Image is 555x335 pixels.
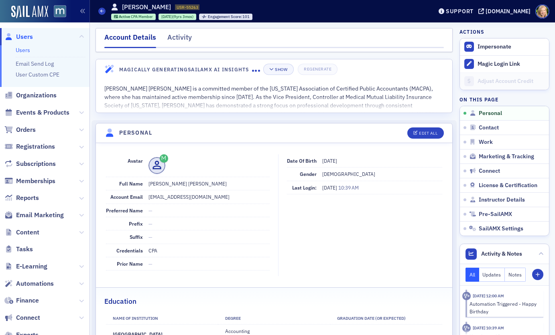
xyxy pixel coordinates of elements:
span: License & Certification [479,182,537,189]
a: User Custom CPE [16,71,59,78]
a: Users [4,32,33,41]
div: 2016-06-21 00:00:00 [159,14,196,20]
a: Adjust Account Credit [460,73,549,90]
button: All [466,268,479,282]
span: Active [119,14,131,19]
span: — [148,207,152,214]
span: Profile [535,4,549,18]
span: Date of Birth [287,157,317,164]
a: Email Marketing [4,211,64,220]
a: Tasks [4,245,33,254]
button: Show [263,64,293,75]
th: Degree [218,313,330,325]
span: [DATE] [161,14,173,19]
span: Users [16,32,33,41]
button: Magic Login Link [460,55,549,73]
span: Gender [300,171,317,177]
dd: [EMAIL_ADDRESS][DOMAIN_NAME] [148,190,270,203]
span: SailAMX Settings [479,225,523,232]
a: Registrations [4,142,55,151]
div: Account Details [104,32,156,48]
button: Regenerate [298,64,337,75]
a: Active CPA Member [114,14,153,19]
a: E-Learning [4,262,47,271]
a: Email Send Log [16,60,54,67]
button: Notes [505,268,526,282]
span: Work [479,139,493,146]
span: [DATE] [322,157,337,164]
span: Engagement Score : [208,14,243,19]
img: SailAMX [11,6,48,18]
div: Magic Login Link [478,61,545,68]
span: Marketing & Tracking [479,153,534,160]
span: [DATE] [322,184,338,191]
span: Credentials [116,247,143,254]
span: Automations [16,279,54,288]
span: Activity & Notes [481,250,522,258]
span: E-Learning [16,262,47,271]
span: Prefix [129,220,143,227]
a: Orders [4,125,36,134]
span: Full Name [119,180,143,187]
a: Content [4,228,39,237]
span: — [148,260,152,267]
span: Connect [479,167,500,175]
th: Graduation Date (Or Expected) [330,313,443,325]
span: Prior Name [117,260,143,267]
div: Support [446,8,474,15]
a: Events & Products [4,108,69,117]
span: Registrations [16,142,55,151]
dd: [PERSON_NAME] [PERSON_NAME] [148,177,270,190]
div: 101 [208,15,250,19]
a: Subscriptions [4,159,56,168]
div: Show [275,67,287,72]
a: View Homepage [48,5,66,19]
th: Name of Institution [106,313,218,325]
div: Active: Active: CPA Member [111,14,156,20]
div: [DOMAIN_NAME] [486,8,531,15]
button: Edit All [407,127,443,139]
span: Avatar [128,157,143,164]
span: Content [16,228,39,237]
div: Automation Triggered - Happy Birthday [470,300,538,315]
h2: Education [104,296,136,307]
button: Impersonate [478,43,511,50]
span: Account Email [110,194,143,200]
time: 9/11/2025 10:39 AM [473,325,504,331]
span: Reports [16,194,39,202]
span: Organizations [16,91,57,100]
span: Personal [479,110,502,117]
h4: Personal [119,129,152,137]
span: Contact [479,124,499,131]
span: Orders [16,125,36,134]
div: Engagement Score: 101 [199,14,252,20]
div: Activity [462,292,471,300]
a: Memberships [4,177,55,186]
span: Memberships [16,177,55,186]
button: [DOMAIN_NAME] [478,8,533,14]
span: Finance [16,296,39,305]
h4: Magically Generating SailAMX AI Insights [119,66,252,73]
h4: On this page [459,96,549,103]
span: Last Login: [292,184,317,191]
span: — [148,234,152,240]
img: SailAMX [54,5,66,18]
div: Adjust Account Credit [478,78,545,85]
a: Connect [4,313,40,322]
a: Users [16,46,30,54]
span: USR-55263 [177,4,198,10]
span: 10:39 AM [338,184,359,191]
span: Events & Products [16,108,69,117]
span: CPA Member [131,14,153,19]
span: Instructor Details [479,196,525,204]
div: Activity [167,32,192,47]
span: Suffix [130,234,143,240]
span: Preferred Name [106,207,143,214]
a: Automations [4,279,54,288]
dd: CPA [148,244,270,257]
h1: [PERSON_NAME] [122,3,171,12]
span: Tasks [16,245,33,254]
dd: [DEMOGRAPHIC_DATA] [322,167,442,180]
span: Connect [16,313,40,322]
